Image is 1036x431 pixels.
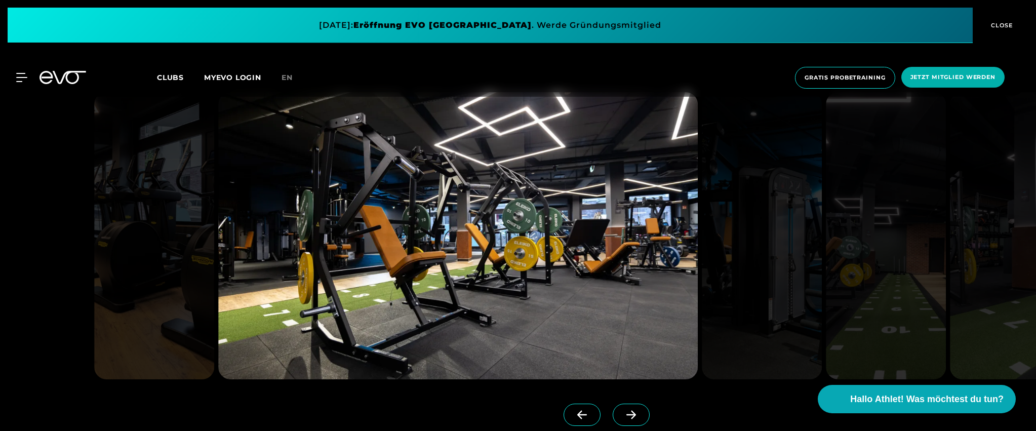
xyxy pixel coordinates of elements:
span: en [282,73,293,82]
button: CLOSE [973,8,1028,43]
a: en [282,72,305,84]
span: Hallo Athlet! Was möchtest du tun? [850,393,1004,406]
a: MYEVO LOGIN [204,73,261,82]
span: Jetzt Mitglied werden [910,73,995,82]
span: Gratis Probetraining [805,73,886,82]
a: Jetzt Mitglied werden [898,67,1008,89]
a: Clubs [157,72,204,82]
img: evofitness [826,92,946,379]
button: Hallo Athlet! Was möchtest du tun? [818,385,1016,413]
span: CLOSE [988,21,1013,30]
span: Clubs [157,73,184,82]
a: Gratis Probetraining [792,67,898,89]
img: evofitness [94,92,214,379]
img: evofitness [218,92,698,379]
img: evofitness [702,92,822,379]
